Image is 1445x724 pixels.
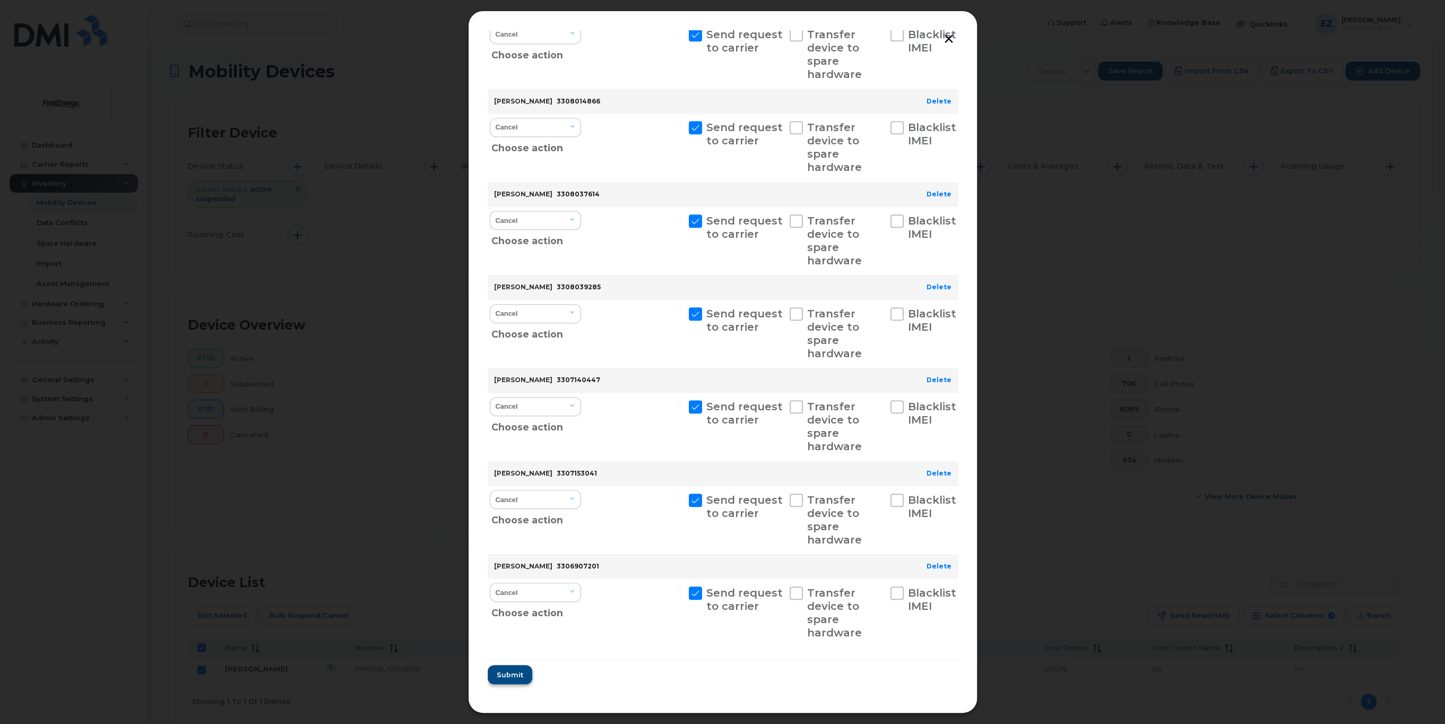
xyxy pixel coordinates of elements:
[807,307,862,360] span: Transfer device to spare hardware
[491,415,581,435] div: Choose action
[706,121,783,147] span: Send request to carrier
[706,494,783,520] span: Send request to carrier
[908,494,956,520] span: Blacklist IMEI
[908,28,956,54] span: Blacklist IMEI
[491,43,581,63] div: Choose action
[878,494,883,499] input: Blacklist IMEI
[927,190,951,198] a: Delete
[878,400,883,406] input: Blacklist IMEI
[676,494,681,499] input: Send request to carrier
[494,283,552,291] strong: [PERSON_NAME]
[494,562,552,570] strong: [PERSON_NAME]
[676,587,681,592] input: Send request to carrier
[706,214,783,240] span: Send request to carrier
[706,307,783,333] span: Send request to carrier
[878,587,883,592] input: Blacklist IMEI
[807,121,862,174] span: Transfer device to spare hardware
[927,562,951,570] a: Delete
[878,121,883,126] input: Blacklist IMEI
[807,587,862,639] span: Transfer device to spare hardware
[777,587,782,592] input: Transfer device to spare hardware
[494,376,552,384] strong: [PERSON_NAME]
[908,214,956,240] span: Blacklist IMEI
[777,307,782,313] input: Transfer device to spare hardware
[777,121,782,126] input: Transfer device to spare hardware
[676,121,681,126] input: Send request to carrier
[497,670,523,680] span: Submit
[491,601,581,621] div: Choose action
[807,214,862,267] span: Transfer device to spare hardware
[807,494,862,546] span: Transfer device to spare hardware
[557,562,599,570] span: 3306907201
[807,28,862,81] span: Transfer device to spare hardware
[908,400,956,426] span: Blacklist IMEI
[676,214,681,220] input: Send request to carrier
[494,469,552,477] strong: [PERSON_NAME]
[908,587,956,613] span: Blacklist IMEI
[908,307,956,333] span: Blacklist IMEI
[494,97,552,105] strong: [PERSON_NAME]
[878,307,883,313] input: Blacklist IMEI
[491,508,581,528] div: Choose action
[676,307,681,313] input: Send request to carrier
[557,469,597,477] span: 3307153041
[557,376,600,384] span: 3307140447
[706,28,783,54] span: Send request to carrier
[908,121,956,147] span: Blacklist IMEI
[706,587,783,613] span: Send request to carrier
[557,97,600,105] span: 3308014866
[878,214,883,220] input: Blacklist IMEI
[927,376,951,384] a: Delete
[706,400,783,426] span: Send request to carrier
[557,283,601,291] span: 3308039285
[807,400,862,453] span: Transfer device to spare hardware
[927,283,951,291] a: Delete
[494,190,552,198] strong: [PERSON_NAME]
[1399,678,1437,716] iframe: Messenger Launcher
[557,190,600,198] span: 3308037614
[927,469,951,477] a: Delete
[777,214,782,220] input: Transfer device to spare hardware
[491,229,581,249] div: Choose action
[777,494,782,499] input: Transfer device to spare hardware
[491,136,581,156] div: Choose action
[491,322,581,342] div: Choose action
[927,97,951,105] a: Delete
[676,400,681,406] input: Send request to carrier
[488,665,532,684] button: Submit
[777,400,782,406] input: Transfer device to spare hardware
